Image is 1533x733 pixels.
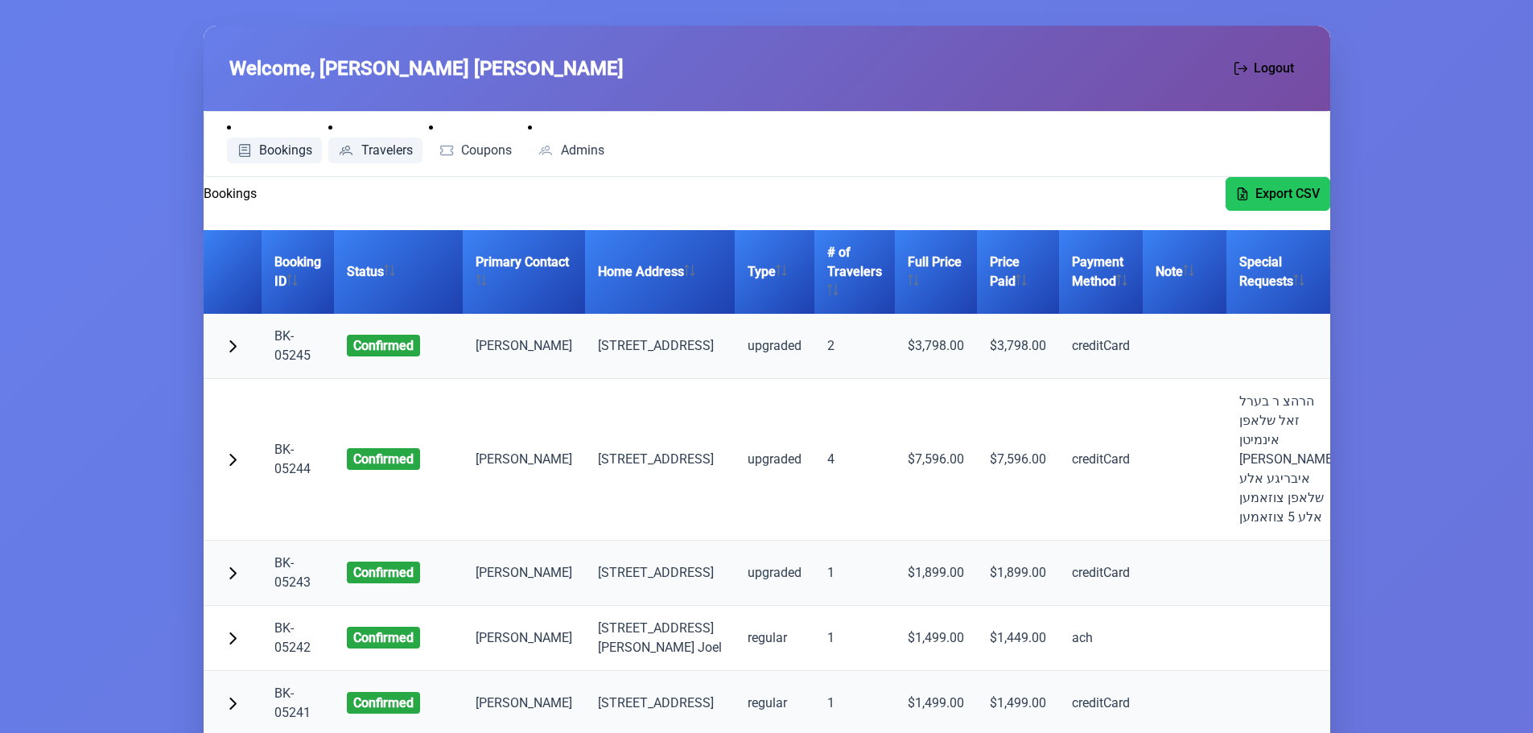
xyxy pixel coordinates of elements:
[463,314,585,379] td: [PERSON_NAME]
[895,606,977,671] td: $1,499.00
[977,379,1059,541] td: $7,596.00
[1224,51,1304,85] button: Logout
[814,230,895,314] th: # of Travelers
[361,144,413,157] span: Travelers
[585,606,735,671] td: [STREET_ADDRESS][PERSON_NAME] Joel
[274,686,311,720] a: BK-05241
[262,230,334,314] th: Booking ID
[347,562,420,583] span: confirmed
[528,138,614,163] a: Admins
[585,314,735,379] td: [STREET_ADDRESS]
[347,335,420,356] span: confirmed
[274,328,311,363] a: BK-05245
[463,541,585,606] td: [PERSON_NAME]
[735,541,814,606] td: upgraded
[274,620,311,655] a: BK-05242
[814,314,895,379] td: 2
[347,627,420,649] span: confirmed
[328,118,422,163] li: Travelers
[977,230,1059,314] th: Price Paid
[977,606,1059,671] td: $1,449.00
[1143,230,1226,314] th: Note
[227,138,323,163] a: Bookings
[1059,606,1143,671] td: ach
[461,144,512,157] span: Coupons
[977,314,1059,379] td: $3,798.00
[334,230,463,314] th: Status
[1059,379,1143,541] td: creditCard
[1226,379,1349,541] td: הרהצ ר בערל זאל שלאפן אינמיטן [PERSON_NAME] איבריגע אלע שלאפן צוזאמען אלע 5 צוזאמען
[895,314,977,379] td: $3,798.00
[1059,230,1143,314] th: Payment Method
[429,138,522,163] a: Coupons
[561,144,604,157] span: Admins
[274,555,311,590] a: BK-05243
[227,118,323,163] li: Bookings
[1059,541,1143,606] td: creditCard
[1255,184,1320,204] span: Export CSV
[814,606,895,671] td: 1
[204,184,257,204] h2: Bookings
[735,606,814,671] td: regular
[814,541,895,606] td: 1
[463,379,585,541] td: [PERSON_NAME]
[259,144,312,157] span: Bookings
[328,138,422,163] a: Travelers
[429,118,522,163] li: Coupons
[735,230,814,314] th: Type
[463,606,585,671] td: [PERSON_NAME]
[735,379,814,541] td: upgraded
[274,442,311,476] a: BK-05244
[1226,177,1330,211] button: Export CSV
[735,314,814,379] td: upgraded
[585,230,735,314] th: Home Address
[895,541,977,606] td: $1,899.00
[528,118,614,163] li: Admins
[895,379,977,541] td: $7,596.00
[1059,314,1143,379] td: creditCard
[977,541,1059,606] td: $1,899.00
[229,54,624,83] span: Welcome, [PERSON_NAME] [PERSON_NAME]
[1254,59,1294,78] span: Logout
[347,692,420,714] span: confirmed
[814,379,895,541] td: 4
[1226,230,1349,314] th: Special Requests
[463,230,585,314] th: Primary Contact
[585,541,735,606] td: [STREET_ADDRESS]
[895,230,977,314] th: Full Price
[585,379,735,541] td: [STREET_ADDRESS]
[347,448,420,470] span: confirmed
